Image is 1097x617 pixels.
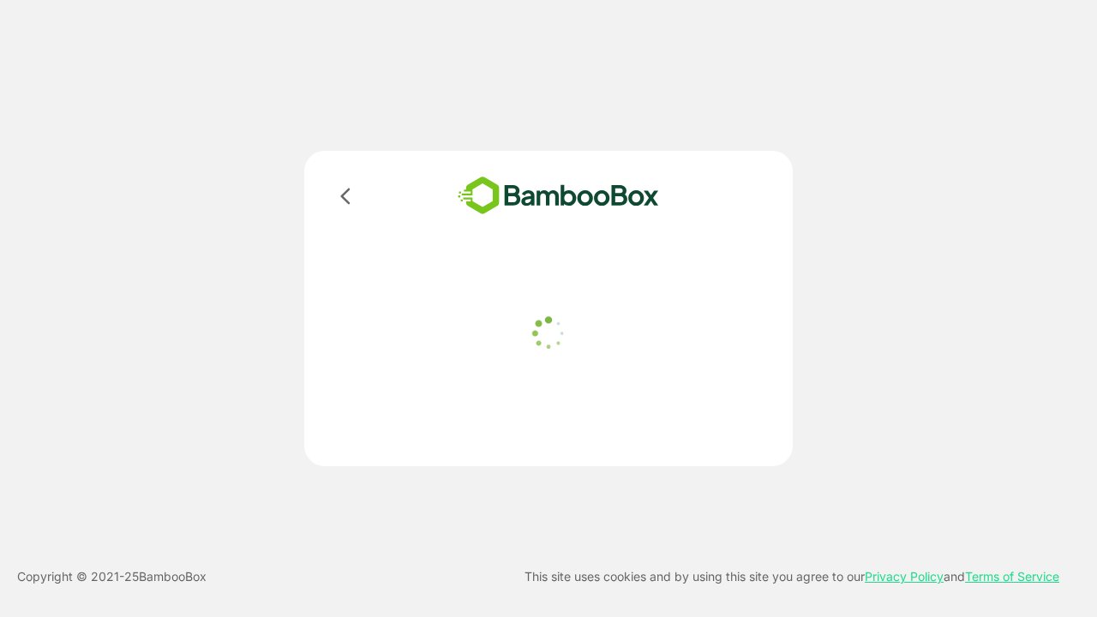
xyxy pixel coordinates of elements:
p: This site uses cookies and by using this site you agree to our and [525,566,1059,587]
p: Copyright © 2021- 25 BambooBox [17,566,207,587]
img: loader [527,312,570,355]
a: Privacy Policy [865,569,944,584]
img: bamboobox [433,171,684,220]
a: Terms of Service [965,569,1059,584]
